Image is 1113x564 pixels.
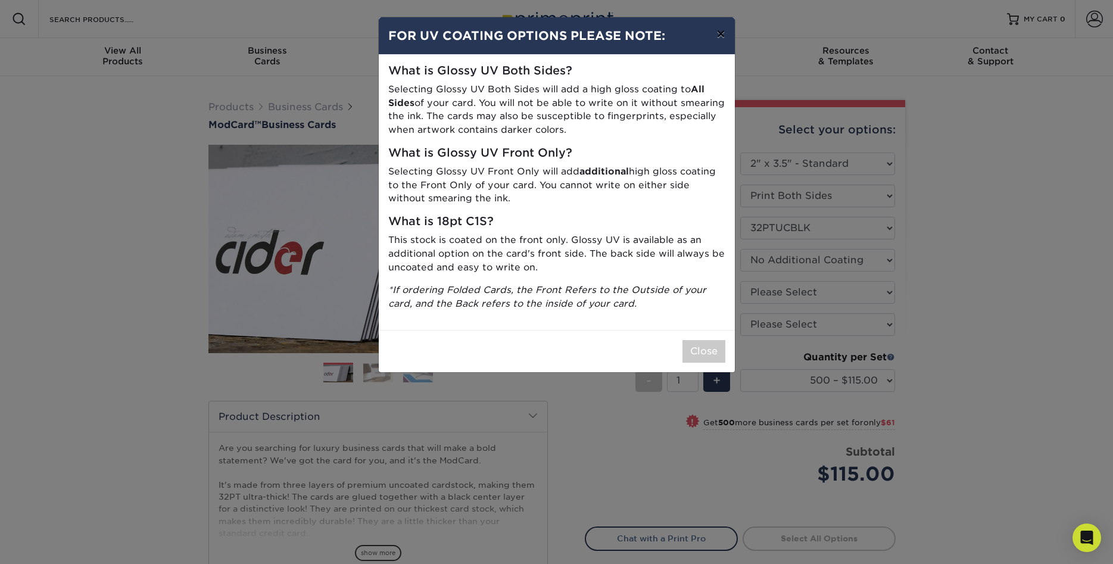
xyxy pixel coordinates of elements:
i: *If ordering Folded Cards, the Front Refers to the Outside of your card, and the Back refers to t... [388,284,706,309]
h5: What is 18pt C1S? [388,215,725,229]
p: This stock is coated on the front only. Glossy UV is available as an additional option on the car... [388,233,725,274]
button: × [707,17,734,51]
p: Selecting Glossy UV Both Sides will add a high gloss coating to of your card. You will not be abl... [388,83,725,137]
h5: What is Glossy UV Both Sides? [388,64,725,78]
button: Close [682,340,725,363]
div: Open Intercom Messenger [1073,524,1101,552]
p: Selecting Glossy UV Front Only will add high gloss coating to the Front Only of your card. You ca... [388,165,725,205]
strong: additional [579,166,629,177]
h4: FOR UV COATING OPTIONS PLEASE NOTE: [388,27,725,45]
strong: All Sides [388,83,704,108]
h5: What is Glossy UV Front Only? [388,147,725,160]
